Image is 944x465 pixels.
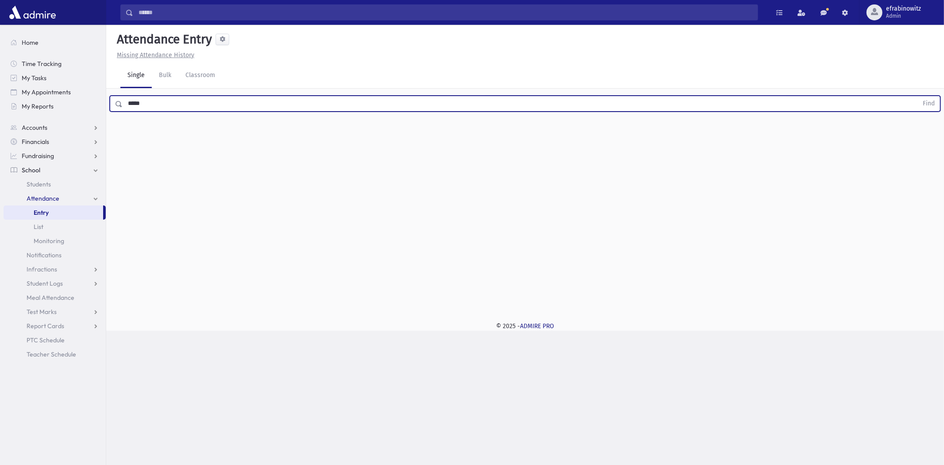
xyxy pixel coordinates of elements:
a: List [4,220,106,234]
a: Financials [4,135,106,149]
span: Attendance [27,194,59,202]
span: List [34,223,43,231]
span: Students [27,180,51,188]
a: PTC Schedule [4,333,106,347]
a: Notifications [4,248,106,262]
span: Report Cards [27,322,64,330]
span: Accounts [22,124,47,132]
span: Entry [34,209,49,217]
span: Financials [22,138,49,146]
a: Students [4,177,106,191]
span: Fundraising [22,152,54,160]
span: efrabinowitz [886,5,921,12]
a: Infractions [4,262,106,276]
a: Classroom [178,63,222,88]
a: Bulk [152,63,178,88]
a: Time Tracking [4,57,106,71]
a: Single [120,63,152,88]
a: Attendance [4,191,106,205]
span: Time Tracking [22,60,62,68]
input: Search [133,4,758,20]
div: © 2025 - [120,322,930,331]
a: School [4,163,106,177]
span: Test Marks [27,308,57,316]
a: Missing Attendance History [113,51,194,59]
a: Meal Attendance [4,291,106,305]
span: Student Logs [27,279,63,287]
a: My Appointments [4,85,106,99]
a: My Tasks [4,71,106,85]
a: Student Logs [4,276,106,291]
img: AdmirePro [7,4,58,21]
a: Fundraising [4,149,106,163]
a: My Reports [4,99,106,113]
a: ADMIRE PRO [520,322,554,330]
span: My Reports [22,102,54,110]
a: Test Marks [4,305,106,319]
span: PTC Schedule [27,336,65,344]
span: School [22,166,40,174]
span: Notifications [27,251,62,259]
span: Home [22,39,39,46]
span: Admin [886,12,921,19]
span: My Appointments [22,88,71,96]
a: Home [4,35,106,50]
a: Report Cards [4,319,106,333]
a: Entry [4,205,103,220]
span: Monitoring [34,237,64,245]
h5: Attendance Entry [113,32,212,47]
span: Teacher Schedule [27,350,76,358]
a: Teacher Schedule [4,347,106,361]
span: My Tasks [22,74,46,82]
button: Find [917,96,940,111]
a: Monitoring [4,234,106,248]
span: Infractions [27,265,57,273]
a: Accounts [4,120,106,135]
u: Missing Attendance History [117,51,194,59]
span: Meal Attendance [27,294,74,302]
